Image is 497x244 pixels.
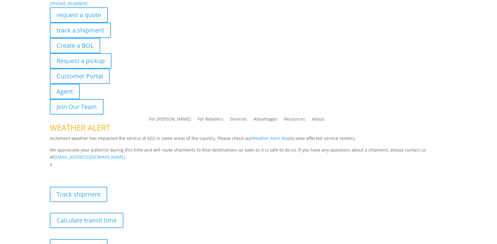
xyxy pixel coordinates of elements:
[50,187,107,202] a: Track shipment
[312,117,324,124] a: About
[50,99,104,114] a: Join Our Team
[50,23,111,38] a: track a shipment
[54,154,125,160] a: [EMAIL_ADDRESS][DOMAIN_NAME]
[198,117,223,124] a: For Retailers
[50,135,448,146] p: Inclement weather has impacted the service of XGS in some areas of the country. Please check our ...
[149,117,191,124] a: For [PERSON_NAME]
[284,117,305,124] a: Resources
[50,169,186,175] b: Visibility, transparency, and control for your entire supply chain.
[50,161,448,168] p: x
[50,69,110,84] a: Customer Portal
[230,117,247,124] a: Services
[50,84,80,99] a: Agent
[50,146,448,161] p: We appreciate your patience during this time and will route shipments to final destinations as so...
[50,38,100,53] a: Create a BOL
[50,7,108,23] a: request a quote
[254,117,277,124] a: Advantages
[50,1,88,6] a: [PHONE_NUMBER]
[50,53,111,69] a: Request a pickup
[252,135,291,141] a: Weather Alert Map
[50,122,110,133] span: WEATHER ALERT
[50,213,123,228] a: Calculate transit time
